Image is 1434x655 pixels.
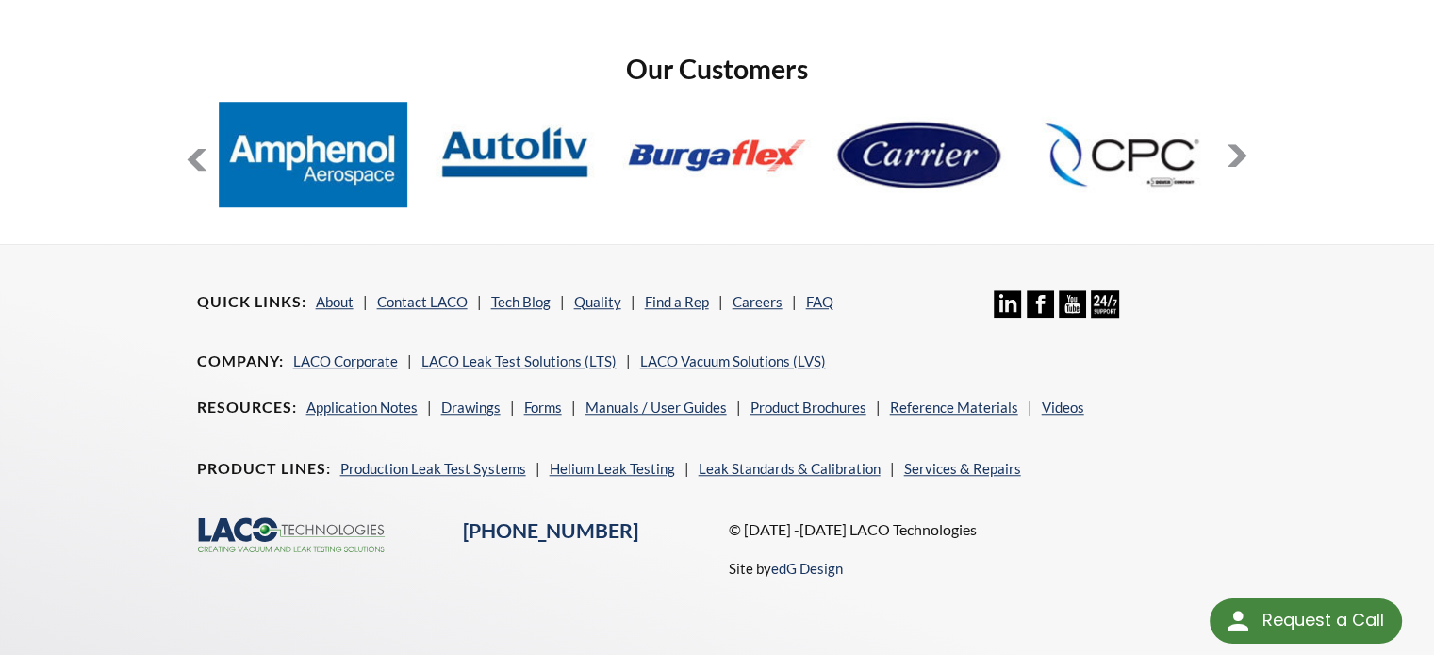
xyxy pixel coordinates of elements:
[306,399,418,416] a: Application Notes
[699,460,881,477] a: Leak Standards & Calibration
[421,352,617,369] a: LACO Leak Test Solutions (LTS)
[645,293,709,310] a: Find a Rep
[293,352,398,369] a: LACO Corporate
[750,399,866,416] a: Product Brochures
[316,293,354,310] a: About
[1261,598,1383,642] div: Request a Call
[550,460,675,477] a: Helium Leak Testing
[890,399,1018,416] a: Reference Materials
[463,518,638,543] a: [PHONE_NUMBER]
[441,399,501,416] a: Drawings
[197,292,306,312] h4: Quick Links
[186,52,1249,87] h2: Our Customers
[825,102,1014,207] img: Carrier.jpg
[733,293,783,310] a: Careers
[640,352,826,369] a: LACO Vacuum Solutions (LVS)
[806,293,833,310] a: FAQ
[728,517,1237,542] p: © [DATE] -[DATE] LACO Technologies
[377,293,468,310] a: Contact LACO
[197,398,297,418] h4: Resources
[1042,399,1084,416] a: Videos
[904,460,1021,477] a: Services & Repairs
[623,102,812,207] img: Burgaflex.jpg
[585,399,727,416] a: Manuals / User Guides
[770,560,842,577] a: edG Design
[1091,303,1118,320] a: 24/7 Support
[1091,290,1118,318] img: 24/7 Support Icon
[1210,598,1402,644] div: Request a Call
[219,102,407,207] img: Amphenol.jpg
[340,460,526,477] a: Production Leak Test Systems
[524,399,562,416] a: Forms
[1027,102,1215,207] img: Colder-Products.jpg
[491,293,551,310] a: Tech Blog
[574,293,621,310] a: Quality
[420,102,609,207] img: Autoliv.jpg
[197,352,284,371] h4: Company
[728,557,842,580] p: Site by
[1223,606,1253,636] img: round button
[197,459,331,479] h4: Product Lines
